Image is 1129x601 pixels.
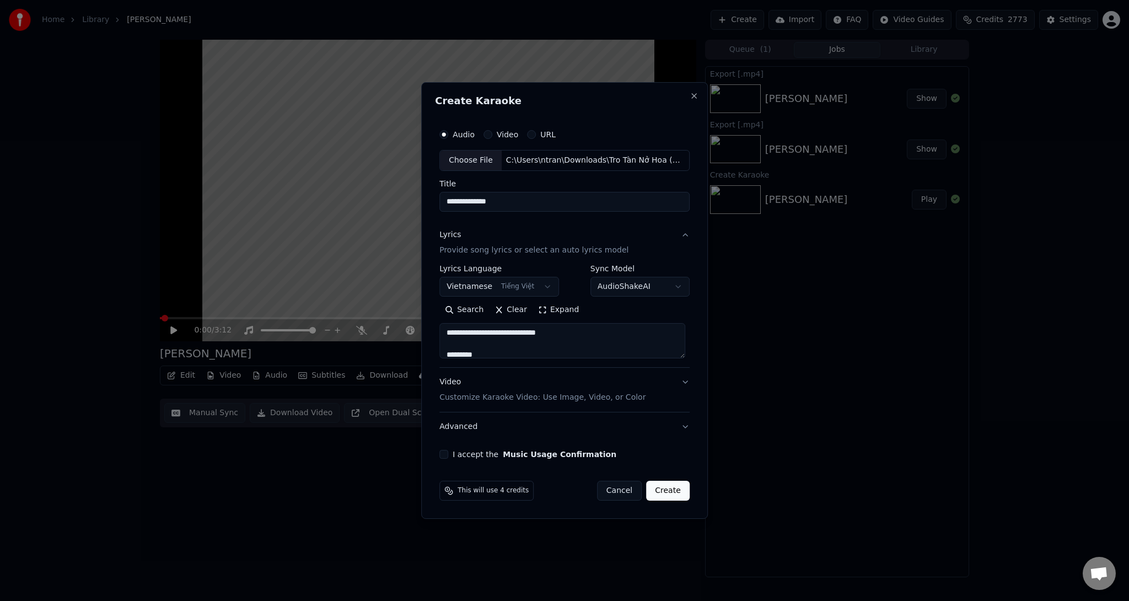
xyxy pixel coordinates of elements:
div: Lyrics [439,229,461,240]
div: LyricsProvide song lyrics or select an auto lyrics model [439,265,690,367]
h2: Create Karaoke [435,96,694,106]
label: Video [497,131,518,138]
div: Video [439,377,646,403]
button: I accept the [503,450,616,458]
button: Clear [489,301,533,319]
button: Advanced [439,412,690,441]
button: VideoCustomize Karaoke Video: Use Image, Video, or Color [439,368,690,412]
label: URL [540,131,556,138]
span: This will use 4 credits [458,486,529,495]
button: Search [439,301,489,319]
button: Cancel [597,481,642,501]
label: Audio [453,131,475,138]
label: Lyrics Language [439,265,559,272]
p: Customize Karaoke Video: Use Image, Video, or Color [439,392,646,403]
p: Provide song lyrics or select an auto lyrics model [439,245,628,256]
button: Expand [533,301,584,319]
label: I accept the [453,450,616,458]
label: Title [439,180,690,187]
button: Create [646,481,690,501]
label: Sync Model [590,265,690,272]
button: LyricsProvide song lyrics or select an auto lyrics model [439,221,690,265]
div: Choose File [440,151,502,170]
div: C:\Users\ntran\Downloads\Tro Tàn Nở Hoa (Cover).wav [502,155,689,166]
